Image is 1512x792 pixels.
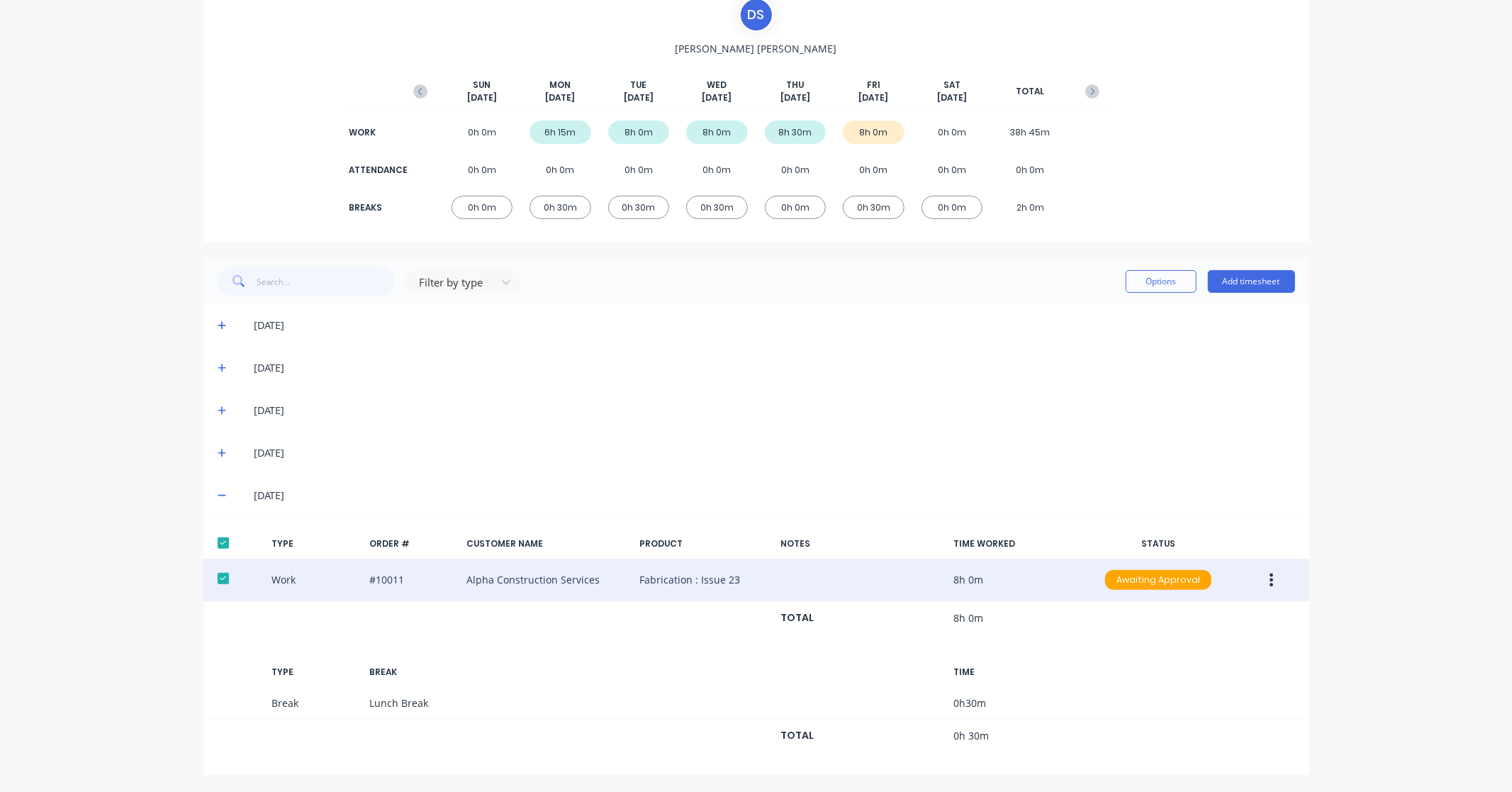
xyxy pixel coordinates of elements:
div: WORK [349,126,406,139]
span: [DATE] [937,91,967,104]
div: 0h 0m [843,158,905,182]
div: [DATE] [254,318,1294,333]
div: 8h 0m [608,121,670,144]
span: [DATE] [545,91,575,104]
span: WED [707,79,727,91]
div: 0h 30m [843,196,905,219]
span: TOTAL [1016,85,1044,98]
div: TIME [953,666,1082,679]
div: 0h 0m [452,196,513,219]
div: 0h 0m [608,158,670,182]
span: FRI [867,79,880,91]
span: [DATE] [858,91,888,104]
div: STATUS [1094,537,1223,550]
div: 0h 0m [452,121,513,144]
div: BREAKS [349,201,406,214]
span: [DATE] [467,91,497,104]
div: ATTENDANCE [349,164,406,177]
div: TYPE [271,666,358,679]
div: ORDER # [369,537,456,550]
div: 0h 30m [686,196,748,219]
div: NOTES [780,537,942,550]
div: 8h 0m [843,121,905,144]
div: 0h 30m [530,196,591,219]
input: Search... [257,267,395,296]
div: [DATE] [254,360,1294,376]
div: PRODUCT [639,537,768,550]
div: TYPE [271,537,358,550]
div: 0h 30m [608,196,670,219]
div: [DATE] [254,445,1294,461]
span: TUE [630,79,646,91]
div: BREAK [369,666,456,679]
span: [DATE] [780,91,810,104]
div: 8h 30m [765,121,827,144]
div: 0h 0m [922,196,983,219]
div: Awaiting Approval [1105,570,1211,590]
div: 6h 15m [530,121,591,144]
div: 0h 0m [530,158,591,182]
button: Options [1126,270,1197,293]
div: 8h 0m [686,121,748,144]
span: [DATE] [624,91,654,104]
div: 38h 45m [999,121,1061,144]
span: [PERSON_NAME] [PERSON_NAME] [676,41,837,56]
span: [DATE] [702,91,732,104]
div: 2h 0m [999,196,1061,219]
div: 0h 0m [765,158,827,182]
span: MON [549,79,571,91]
span: SAT [943,79,961,91]
div: 0h 0m [999,158,1061,182]
div: 0h 0m [686,158,748,182]
div: 0h 0m [922,121,983,144]
span: SUN [473,79,491,91]
div: 0h 0m [765,196,827,219]
button: Add timesheet [1208,270,1295,293]
div: 0h 0m [922,158,983,182]
div: [DATE] [254,403,1294,418]
div: 0h 0m [452,158,513,182]
span: THU [786,79,804,91]
div: [DATE] [254,488,1294,503]
div: CUSTOMER NAME [466,537,628,550]
div: TIME WORKED [953,537,1082,550]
